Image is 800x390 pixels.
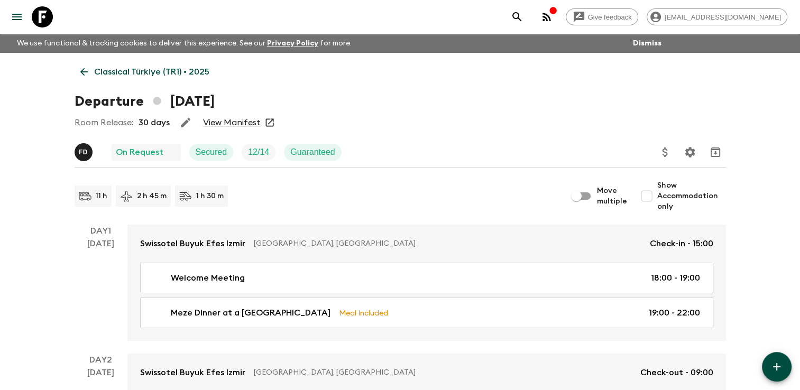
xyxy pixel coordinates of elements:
[679,142,701,163] button: Settings
[254,238,641,249] p: [GEOGRAPHIC_DATA], [GEOGRAPHIC_DATA]
[140,237,245,250] p: Swissotel Buyuk Efes Izmir
[254,367,632,378] p: [GEOGRAPHIC_DATA], [GEOGRAPHIC_DATA]
[79,148,88,156] p: F D
[650,237,713,250] p: Check-in - 15:00
[290,146,335,159] p: Guaranteed
[94,66,209,78] p: Classical Türkiye (TR1) • 2025
[196,191,224,201] p: 1 h 30 m
[87,237,114,341] div: [DATE]
[507,6,528,27] button: search adventures
[640,366,713,379] p: Check-out - 09:00
[171,307,330,319] p: Meze Dinner at a [GEOGRAPHIC_DATA]
[651,272,700,284] p: 18:00 - 19:00
[75,61,215,82] a: Classical Türkiye (TR1) • 2025
[630,36,664,51] button: Dismiss
[203,117,261,128] a: View Manifest
[171,272,245,284] p: Welcome Meeting
[75,116,133,129] p: Room Release:
[189,144,234,161] div: Secured
[657,180,726,212] span: Show Accommodation only
[137,191,167,201] p: 2 h 45 m
[75,146,95,155] span: Fatih Develi
[75,143,95,161] button: FD
[127,225,726,263] a: Swissotel Buyuk Efes Izmir[GEOGRAPHIC_DATA], [GEOGRAPHIC_DATA]Check-in - 15:00
[339,307,388,319] p: Meal Included
[659,13,787,21] span: [EMAIL_ADDRESS][DOMAIN_NAME]
[75,91,215,112] h1: Departure [DATE]
[13,34,356,53] p: We use functional & tracking cookies to deliver this experience. See our for more.
[248,146,269,159] p: 12 / 14
[140,298,713,328] a: Meze Dinner at a [GEOGRAPHIC_DATA]Meal Included19:00 - 22:00
[139,116,170,129] p: 30 days
[582,13,638,21] span: Give feedback
[242,144,275,161] div: Trip Fill
[647,8,787,25] div: [EMAIL_ADDRESS][DOMAIN_NAME]
[140,263,713,293] a: Welcome Meeting18:00 - 19:00
[75,354,127,366] p: Day 2
[6,6,27,27] button: menu
[649,307,700,319] p: 19:00 - 22:00
[75,225,127,237] p: Day 1
[96,191,107,201] p: 11 h
[116,146,163,159] p: On Request
[196,146,227,159] p: Secured
[566,8,638,25] a: Give feedback
[140,366,245,379] p: Swissotel Buyuk Efes Izmir
[597,185,628,207] span: Move multiple
[655,142,676,163] button: Update Price, Early Bird Discount and Costs
[705,142,726,163] button: Archive (Completed, Cancelled or Unsynced Departures only)
[267,40,318,47] a: Privacy Policy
